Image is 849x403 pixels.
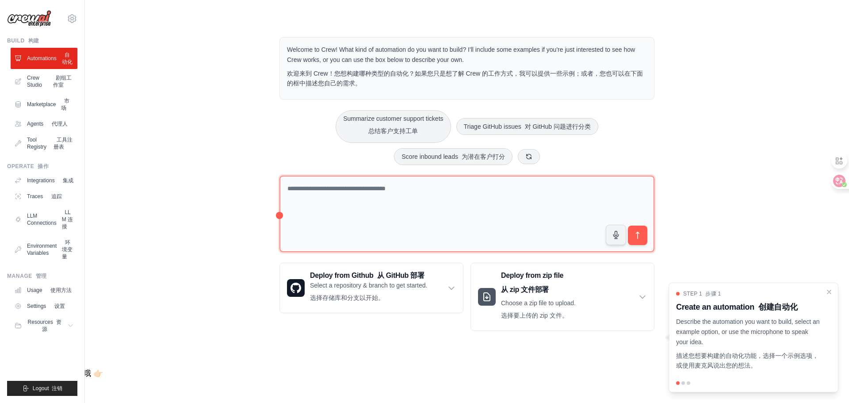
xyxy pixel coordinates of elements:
font: 集成 [63,177,73,184]
font: 设置 [54,303,65,309]
button: Triage GitHub issues 对 GitHub 问题进行分类 [456,118,598,135]
font: 描述您想要构建的自动化功能，选择一个示例选项，或使用麦克风说出您的想法。 [676,352,818,369]
a: LLM Connections LLM 连接 [11,205,77,234]
a: Crew Studio 剧组工作室 [11,71,77,92]
p: Select a repository & branch to get started. [310,281,427,306]
font: 为潜在客户打分 [462,153,505,160]
p: Welcome to Crew! What kind of automation do you want to build? I'll include some examples if you'... [287,45,647,92]
font: 从 zip 文件部署 [501,286,549,293]
font: 选择要上传的 zip 文件。 [501,312,568,319]
button: Close walkthrough [826,288,833,296]
font: 对 GitHub 问题进行分类 [525,123,591,130]
span: Step 1 [683,290,721,297]
h3: Create an automation [676,301,820,313]
font: 代理人 [52,121,68,127]
font: 自动化 [62,52,73,65]
font: LLM 连接 [62,209,73,230]
font: 追踪 [51,193,62,200]
font: 选择存储库和分支以开始。 [310,294,384,301]
a: Environment Variables 环境变量 [11,235,77,264]
font: 剧组工作室 [53,75,72,88]
a: Tool Registry 工具注册表 [11,133,77,154]
a: Traces 追踪 [11,189,77,203]
a: Agents 代理人 [11,117,77,131]
iframe: Chat Widget [805,361,849,403]
p: Describe the automation you want to build, select an example option, or use the microphone to spe... [676,317,820,374]
img: Logo [7,10,51,27]
h3: Deploy from Github [310,270,427,281]
font: 环境变量 [62,239,73,260]
font: 工具注册表 [54,137,73,150]
button: Score inbound leads 为潜在客户打分 [394,148,512,165]
span: Resources [27,319,62,333]
a: Integrations 集成 [11,173,77,188]
font: 构建 [28,38,39,44]
button: Summarize customer support tickets总结客户支持工单 [336,110,451,143]
font: 总结客户支持工单 [368,127,418,134]
font: 操作 [38,163,49,169]
font: 步骤 1 [705,291,721,297]
font: 创建自动化 [758,303,797,311]
a: Usage 使用方法 [11,283,77,297]
font: 注销 [52,385,62,391]
font: 管理 [36,273,47,279]
div: Build [7,37,77,44]
font: 欢迎来到 Crew！您想构建哪种类型的自动化？如果您只是想了解 Crew 的工作方式，我可以提供一些示例；或者，您也可以在下面的框中描述您自己的需求。 [287,70,643,87]
button: Logout 注销 [7,381,77,396]
p: Choose a zip file to upload. [501,299,576,323]
a: Marketplace 市场 [11,94,77,115]
h3: Deploy from zip file [501,270,576,299]
div: Manage [7,273,77,280]
div: Operate [7,163,77,170]
div: 聊天小组件 [805,361,849,403]
button: Resources 资源 [11,315,77,336]
font: 使用方法 [50,287,72,293]
span: Logout [33,385,62,392]
font: 市场 [61,98,69,111]
font: 从 GitHub 部署 [377,272,424,279]
a: Settings 设置 [11,299,77,313]
a: Automations 自动化 [11,48,77,69]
